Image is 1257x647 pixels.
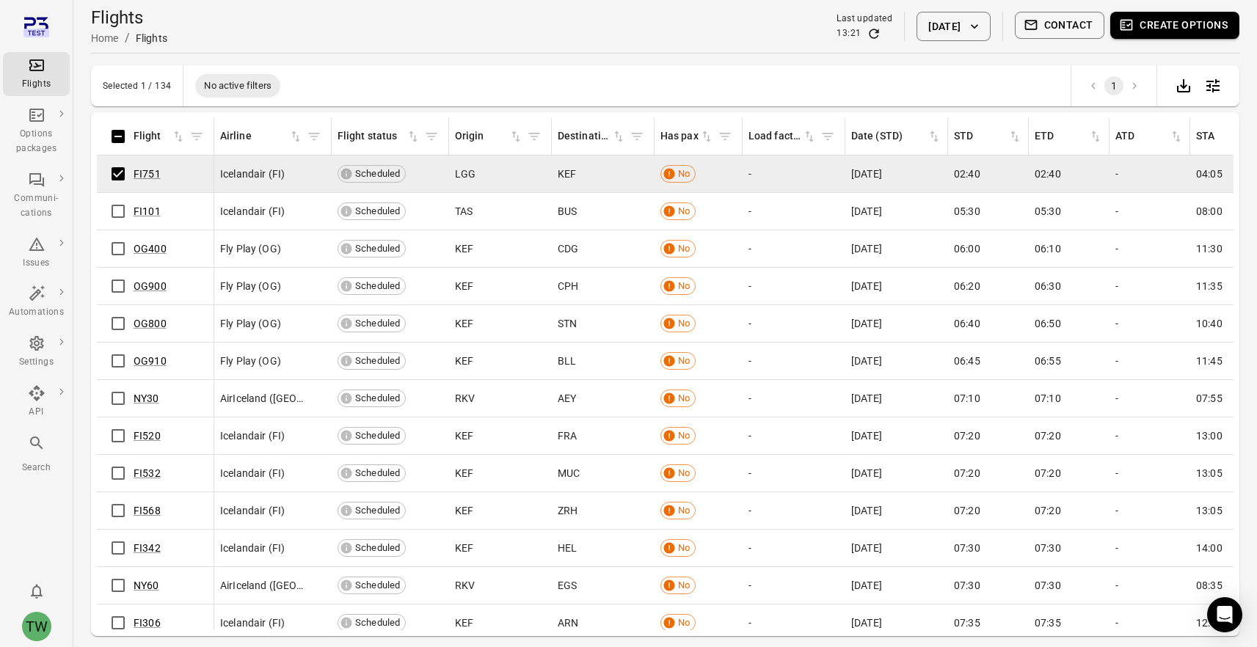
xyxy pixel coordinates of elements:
[420,125,442,147] button: Filter by flight status
[134,128,171,145] div: Flight
[338,128,420,145] span: Flight status
[1115,615,1184,630] div: -
[851,354,882,368] span: [DATE]
[455,241,473,256] span: KEF
[1110,12,1239,39] button: Create options
[851,391,882,406] span: [DATE]
[748,615,839,630] div: -
[350,503,405,518] span: Scheduled
[1035,578,1061,593] span: 07:30
[455,354,473,368] span: KEF
[1196,204,1223,219] span: 08:00
[220,503,285,518] span: Icelandair (FI)
[748,167,839,181] div: -
[851,128,927,145] div: Date (STD)
[134,505,161,516] a: FI568
[558,316,577,331] span: STN
[134,542,161,554] a: FI342
[1115,541,1184,555] div: -
[626,125,648,147] button: Filter by destination
[350,167,405,181] span: Scheduled
[748,354,839,368] div: -
[558,466,580,480] span: MUC
[455,316,473,331] span: KEF
[220,541,285,555] span: Icelandair (FI)
[837,26,861,41] div: 13:21
[954,316,980,331] span: 06:40
[748,316,839,331] div: -
[1196,615,1223,630] span: 12:45
[220,615,285,630] span: Icelandair (FI)
[954,279,980,293] span: 06:20
[558,354,576,368] span: BLL
[1115,578,1184,593] div: -
[350,466,405,480] span: Scheduled
[558,615,578,630] span: ARN
[714,125,736,147] span: Filter by has pax
[9,191,64,221] div: Communi-cations
[954,466,980,480] span: 07:20
[1035,354,1061,368] span: 06:55
[350,541,405,555] span: Scheduled
[1035,279,1061,293] span: 06:30
[1196,541,1223,555] span: 14:00
[134,580,159,591] a: NY60
[1115,503,1184,518] div: -
[954,167,980,181] span: 02:40
[673,541,695,555] span: No
[1035,391,1061,406] span: 07:10
[350,279,405,293] span: Scheduled
[673,391,695,406] span: No
[851,167,882,181] span: [DATE]
[851,316,882,331] span: [DATE]
[455,167,476,181] span: LGG
[1115,428,1184,443] div: -
[134,128,186,145] span: Flight
[954,391,980,406] span: 07:10
[220,316,281,331] span: Fly Play (OG)
[673,354,695,368] span: No
[136,31,167,45] div: Flights
[748,204,839,219] div: -
[455,391,475,406] span: RKV
[523,125,545,147] span: Filter by origin
[1115,279,1184,293] div: -
[748,428,839,443] div: -
[220,428,285,443] span: Icelandair (FI)
[1196,354,1223,368] span: 11:45
[134,128,186,145] div: Sort by flight in ascending order
[455,128,523,145] span: Origin
[3,280,70,324] a: Automations
[954,541,980,555] span: 07:30
[954,128,1008,145] div: STD
[851,241,882,256] span: [DATE]
[748,541,839,555] div: -
[1198,71,1228,100] button: Open table configuration
[91,32,119,44] a: Home
[558,279,578,293] span: CPH
[22,612,51,641] div: TW
[954,128,1022,145] span: STD
[1196,316,1223,331] span: 10:40
[748,466,839,480] div: -
[1035,241,1061,256] span: 06:10
[220,128,303,145] div: Sort by airline in ascending order
[1115,391,1184,406] div: -
[954,354,980,368] span: 06:45
[3,231,70,275] a: Issues
[350,241,405,256] span: Scheduled
[1115,128,1184,145] div: Sort by ATD in ascending order
[1035,128,1103,145] div: Sort by ETD in ascending order
[748,578,839,593] div: -
[1207,597,1242,632] div: Open Intercom Messenger
[303,125,325,147] button: Filter by airline
[455,279,473,293] span: KEF
[1115,128,1184,145] span: ATD
[851,128,941,145] div: Sort by date (STD) in ascending order
[1035,541,1061,555] span: 07:30
[134,392,159,404] a: NY30
[455,503,473,518] span: KEF
[558,541,577,555] span: HEL
[1196,167,1223,181] span: 04:05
